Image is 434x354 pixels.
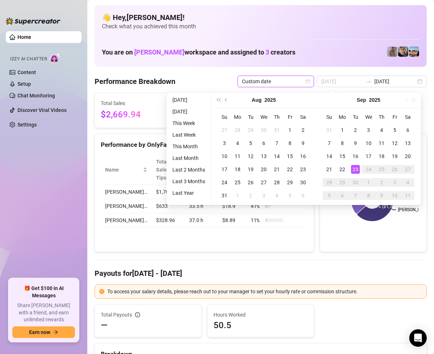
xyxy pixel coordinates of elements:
td: 2025-09-17 [362,150,375,163]
h4: Performance Breakdown [95,76,175,87]
div: 6 [338,191,347,200]
td: 37.0 h [185,213,218,228]
td: 2025-09-26 [388,163,401,176]
td: 2025-08-22 [283,163,296,176]
div: 2 [246,191,255,200]
td: 2025-08-25 [231,176,244,189]
div: 30 [259,126,268,134]
button: Choose a month [252,93,262,107]
div: To access your salary details, please reach out to your manager to set your hourly rate or commis... [107,287,422,295]
div: 14 [325,152,334,161]
span: Total Payouts [101,311,132,319]
div: 9 [351,139,360,148]
th: Mo [231,110,244,124]
td: 2025-09-07 [323,137,336,150]
td: 2025-09-04 [270,189,283,202]
div: 6 [299,191,307,200]
div: 13 [403,139,412,148]
div: 15 [286,152,294,161]
div: 26 [246,178,255,187]
div: 5 [286,191,294,200]
td: 2025-09-05 [388,124,401,137]
td: 2025-09-28 [323,176,336,189]
td: 2025-10-07 [349,189,362,202]
td: 2025-09-29 [336,176,349,189]
td: 2025-09-13 [401,137,414,150]
th: We [362,110,375,124]
div: 12 [390,139,399,148]
td: 2025-08-13 [257,150,270,163]
div: 28 [233,126,242,134]
th: Su [323,110,336,124]
div: 27 [220,126,229,134]
div: 2 [299,126,307,134]
td: 2025-08-15 [283,150,296,163]
td: 2025-08-23 [296,163,310,176]
td: 2025-10-01 [362,176,375,189]
span: [PERSON_NAME] [134,48,184,56]
div: 18 [377,152,386,161]
td: $8.89 [218,213,246,228]
input: End date [374,77,416,85]
div: 3 [390,178,399,187]
td: 2025-08-24 [218,176,231,189]
td: 2025-08-30 [296,176,310,189]
span: Custom date [242,76,310,87]
div: 1 [286,126,294,134]
span: Total Sales [101,99,167,107]
span: Izzy AI Chatter [10,56,47,63]
button: Earn nowarrow-right [12,326,75,338]
div: 1 [338,126,347,134]
td: 2025-08-18 [231,163,244,176]
div: 13 [259,152,268,161]
div: 16 [351,152,360,161]
li: [DATE] [170,96,208,104]
span: exclamation-circle [99,289,104,294]
div: 9 [377,191,386,200]
div: 8 [338,139,347,148]
div: 22 [338,165,347,174]
td: 2025-08-31 [323,124,336,137]
td: 2025-09-30 [349,176,362,189]
img: Joey [387,47,397,57]
th: Name [101,155,152,185]
td: 2025-08-07 [270,137,283,150]
a: Settings [17,122,37,128]
td: 2025-08-05 [244,137,257,150]
a: Discover Viral Videos [17,107,67,113]
td: 2025-10-11 [401,189,414,202]
div: 4 [377,126,386,134]
td: 2025-10-10 [388,189,401,202]
div: 25 [377,165,386,174]
div: 25 [233,178,242,187]
td: 2025-08-26 [244,176,257,189]
th: Su [218,110,231,124]
td: 2025-09-06 [401,124,414,137]
div: 21 [272,165,281,174]
li: This Week [170,119,208,128]
td: 2025-10-06 [336,189,349,202]
img: AI Chatter [50,53,61,63]
div: 23 [299,165,307,174]
div: 29 [286,178,294,187]
div: 5 [325,191,334,200]
td: 2025-08-10 [218,150,231,163]
td: 2025-08-17 [218,163,231,176]
div: 8 [364,191,373,200]
button: Choose a year [369,93,380,107]
div: 24 [364,165,373,174]
a: Content [17,69,36,75]
td: 2025-08-14 [270,150,283,163]
div: 29 [338,178,347,187]
td: 2025-09-11 [375,137,388,150]
td: 2025-08-31 [218,189,231,202]
a: Home [17,34,31,40]
div: 14 [272,152,281,161]
td: 2025-08-16 [296,150,310,163]
div: 2 [351,126,360,134]
h1: You are on workspace and assigned to creators [102,48,295,56]
div: 27 [259,178,268,187]
td: 2025-09-12 [388,137,401,150]
td: [PERSON_NAME]… [101,213,152,228]
td: 2025-09-20 [401,150,414,163]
